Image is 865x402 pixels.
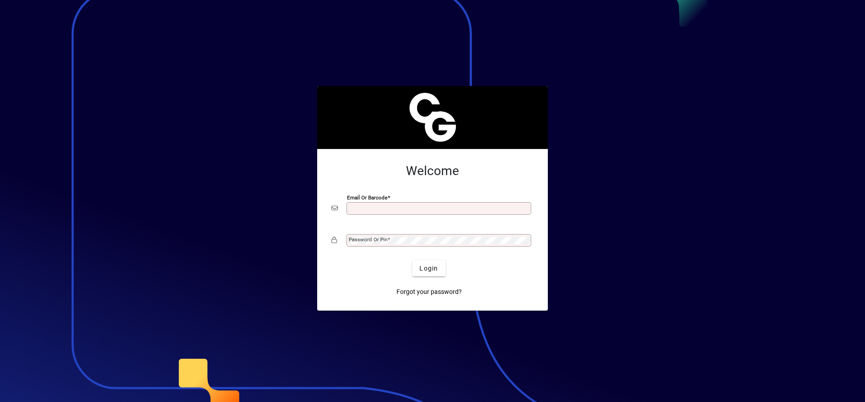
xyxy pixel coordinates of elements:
h2: Welcome [332,163,533,179]
mat-label: Email or Barcode [347,194,387,201]
span: Forgot your password? [396,287,462,297]
button: Login [412,260,445,276]
mat-label: Password or Pin [349,236,387,243]
span: Login [419,264,438,273]
a: Forgot your password? [393,284,465,300]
